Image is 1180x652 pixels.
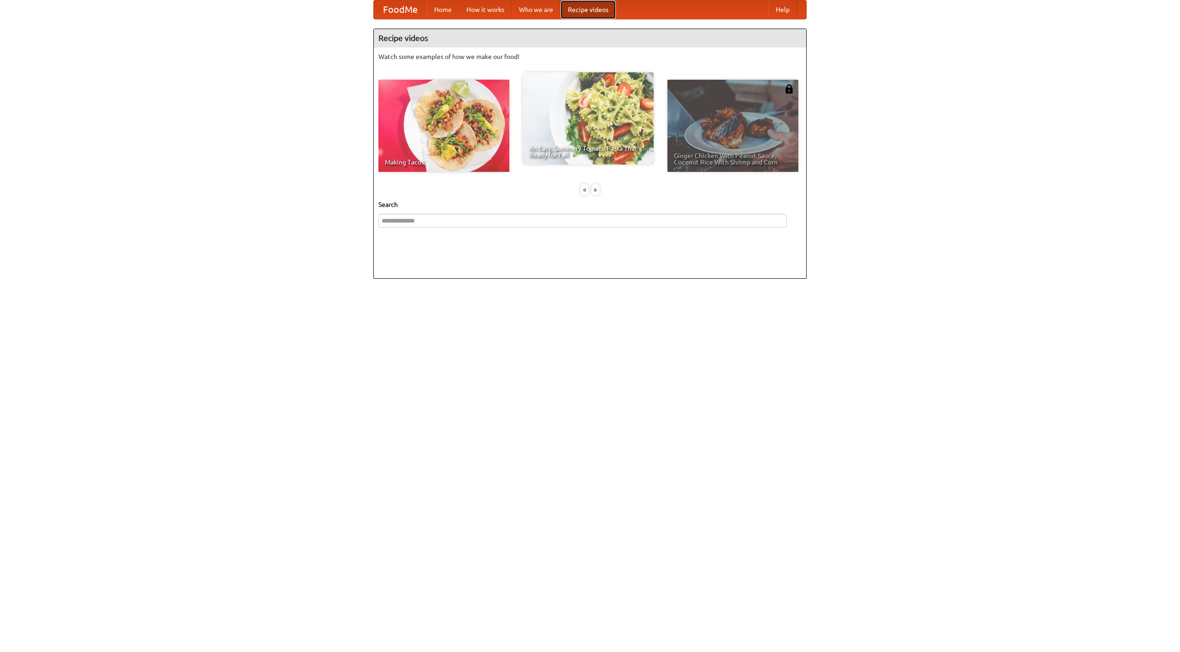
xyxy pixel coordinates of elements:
a: Making Tacos [378,80,509,172]
a: How it works [459,0,512,19]
img: 483408.png [785,84,794,94]
span: Making Tacos [385,159,503,165]
a: Home [427,0,459,19]
div: » [591,184,600,195]
div: « [580,184,589,195]
a: Recipe videos [560,0,616,19]
a: FoodMe [374,0,427,19]
span: An Easy, Summery Tomato Pasta That's Ready for Fall [529,145,647,158]
a: An Easy, Summery Tomato Pasta That's Ready for Fall [523,72,654,164]
h5: Search [378,200,802,209]
h4: Recipe videos [374,29,806,47]
a: Help [768,0,797,19]
p: Watch some examples of how we make our food! [378,52,802,61]
a: Who we are [512,0,560,19]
